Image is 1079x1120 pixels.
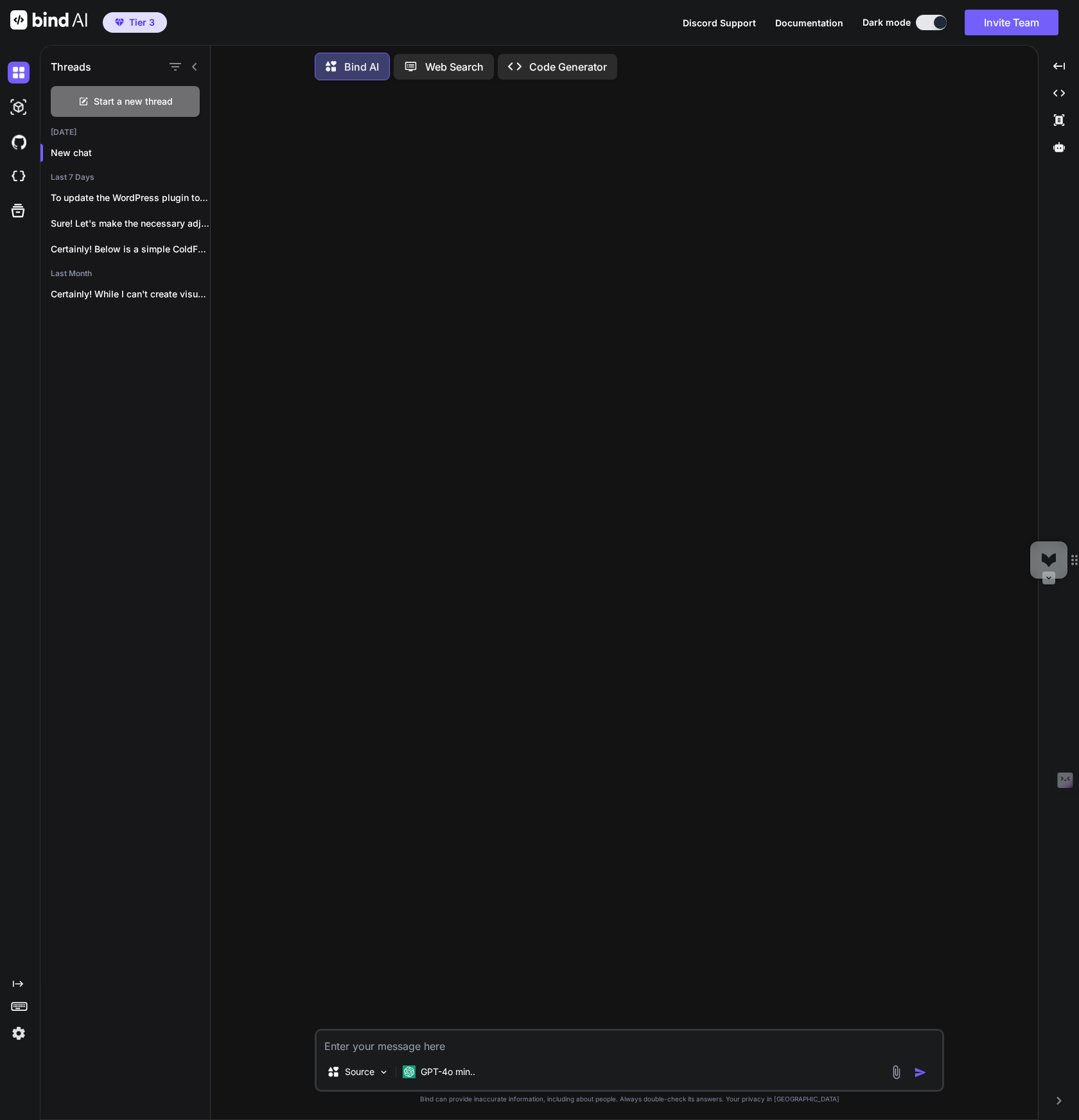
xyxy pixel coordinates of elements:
[51,243,210,256] p: Certainly! Below is a simple ColdFusion code...
[345,1065,374,1078] p: Source
[344,59,379,74] p: Bind AI
[115,19,124,26] img: premium
[775,16,843,30] button: Documentation
[10,10,87,30] img: Bind AI
[683,16,756,30] button: Discord Support
[51,59,91,74] h1: Threads
[40,268,210,279] h2: Last Month
[529,59,607,74] p: Code Generator
[889,1065,904,1080] img: attachment
[51,217,210,230] p: Sure! Let's make the necessary adjustments to...
[775,17,843,28] span: Documentation
[965,10,1058,35] button: Invite Team
[51,191,210,204] p: To update the WordPress plugin to allow...
[863,16,911,29] span: Dark mode
[8,131,30,153] img: githubDark
[94,95,173,108] span: Start a new thread
[51,288,210,301] p: Certainly! While I can't create visual designs...
[51,146,210,159] p: New chat
[403,1065,416,1078] img: GPT-4o mini
[425,59,484,74] p: Web Search
[40,172,210,182] h2: Last 7 Days
[421,1065,475,1078] p: GPT-4o min..
[40,127,210,137] h2: [DATE]
[129,16,155,29] span: Tier 3
[315,1094,944,1104] p: Bind can provide inaccurate information, including about people. Always double-check its answers....
[8,96,30,118] img: darkAi-studio
[683,17,756,28] span: Discord Support
[8,166,30,188] img: cloudideIcon
[8,62,30,83] img: darkChat
[914,1066,927,1079] img: icon
[8,1022,30,1044] img: settings
[103,12,167,33] button: premiumTier 3
[378,1067,389,1078] img: Pick Models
